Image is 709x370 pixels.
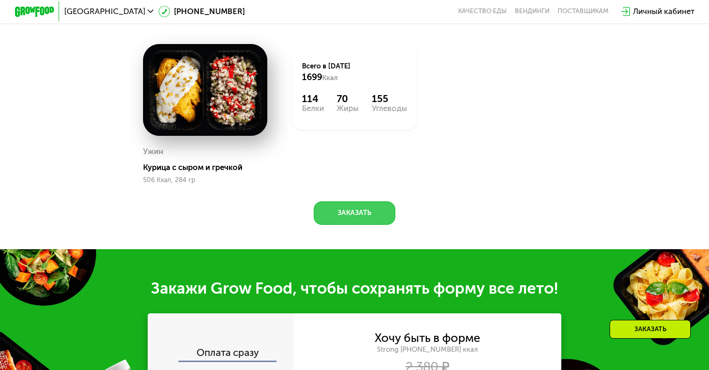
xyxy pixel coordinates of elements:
[337,93,359,104] div: 70
[372,93,407,104] div: 155
[558,7,609,15] div: поставщикам
[322,74,338,82] span: Ккал
[143,177,268,184] div: 506 Ккал, 284 гр
[294,345,561,354] div: Strong [PHONE_NUMBER] ккал
[302,72,322,82] span: 1699
[458,7,507,15] a: Качество еды
[64,7,145,15] span: [GEOGRAPHIC_DATA]
[314,201,396,225] button: Заказать
[302,61,407,83] div: Всего в [DATE]
[610,320,691,339] div: Заказать
[633,6,694,17] div: Личный кабинет
[372,104,407,112] div: Углеводы
[302,93,324,104] div: 114
[302,104,324,112] div: Белки
[337,104,359,112] div: Жиры
[515,7,550,15] a: Вендинги
[143,144,163,159] div: Ужин
[143,163,276,172] div: Курица с сыром и гречкой
[158,6,245,17] a: [PHONE_NUMBER]
[149,348,294,360] div: Оплата сразу
[375,333,480,343] div: Хочу быть в форме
